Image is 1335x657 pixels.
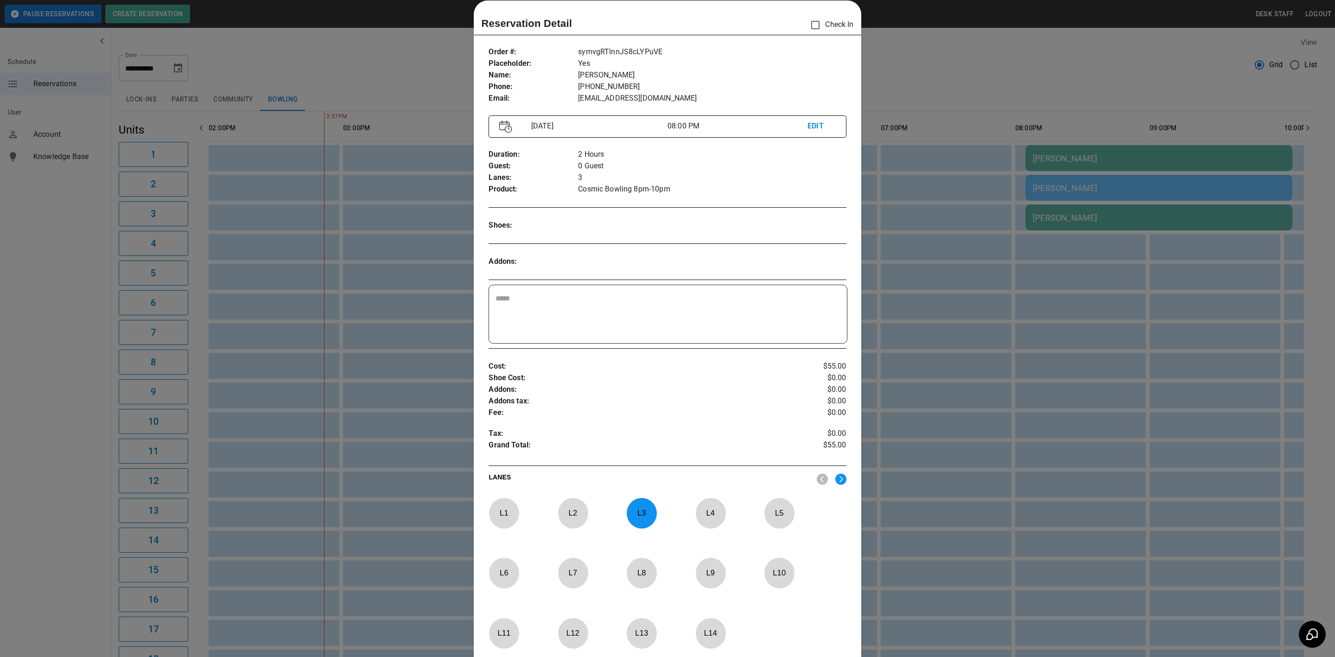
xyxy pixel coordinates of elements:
img: right.svg [835,473,846,485]
img: nav_left.svg [817,473,828,485]
p: [EMAIL_ADDRESS][DOMAIN_NAME] [578,93,846,104]
p: [PERSON_NAME] [578,70,846,81]
p: [DATE] [528,121,667,132]
img: Vector [499,121,512,133]
p: $0.00 [787,395,846,407]
p: Cosmic Bowling 8pm-10pm [578,184,846,195]
p: Guest : [489,160,578,172]
p: 0 Guest [578,160,846,172]
p: 2 Hours [578,149,846,160]
p: L 2 [558,502,588,524]
p: Name : [489,70,578,81]
p: L 14 [695,622,726,644]
p: Addons tax : [489,395,787,407]
p: L 4 [695,502,726,524]
p: L 1 [489,502,519,524]
p: LANES [489,472,809,485]
p: [PHONE_NUMBER] [578,81,846,93]
p: EDIT [807,121,835,132]
p: 08:00 PM [667,121,807,132]
p: Fee : [489,407,787,419]
p: Cost : [489,361,787,372]
p: $0.00 [787,372,846,384]
p: Grand Total : [489,440,787,453]
p: Reservation Detail [481,16,572,31]
p: L 12 [558,622,588,644]
p: L 13 [626,622,657,644]
p: Product : [489,184,578,195]
p: L 7 [558,562,588,584]
p: symvgRTlnnJS8cLYPuVE [578,46,846,58]
p: $0.00 [787,428,846,440]
p: L 6 [489,562,519,584]
p: Order # : [489,46,578,58]
p: Duration : [489,149,578,160]
p: L 5 [764,502,795,524]
p: Tax : [489,428,787,440]
p: $0.00 [787,407,846,419]
p: Phone : [489,81,578,93]
p: Yes [578,58,846,70]
p: L 9 [695,562,726,584]
p: L 3 [626,502,657,524]
p: L 11 [489,622,519,644]
p: $55.00 [787,361,846,372]
p: Email : [489,93,578,104]
p: $55.00 [787,440,846,453]
p: Addons : [489,384,787,395]
p: Shoe Cost : [489,372,787,384]
p: Placeholder : [489,58,578,70]
p: L 8 [626,562,657,584]
p: Lanes : [489,172,578,184]
p: Check In [806,15,853,35]
p: $0.00 [787,384,846,395]
p: 3 [578,172,846,184]
p: Shoes : [489,220,578,231]
p: Addons : [489,256,578,268]
p: L 10 [764,562,795,584]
